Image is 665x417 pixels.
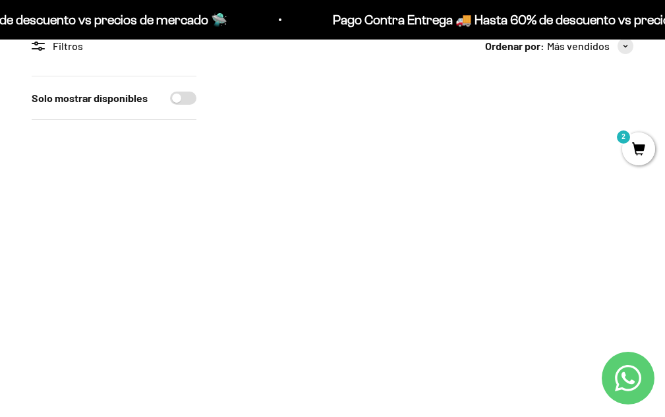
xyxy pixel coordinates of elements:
[616,129,631,145] mark: 2
[32,38,196,55] div: Filtros
[32,90,148,107] label: Solo mostrar disponibles
[485,38,544,55] span: Ordenar por:
[547,38,633,55] button: Más vendidos
[547,38,610,55] span: Más vendidos
[622,143,655,157] a: 2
